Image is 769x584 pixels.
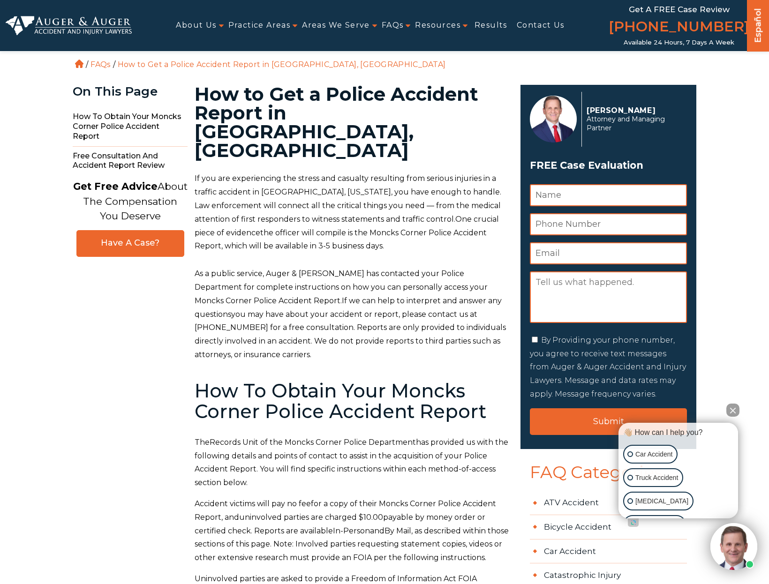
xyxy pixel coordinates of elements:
input: Phone Number [530,213,687,235]
span: payable by money order or certified check. Reports are available [195,513,485,535]
a: Areas We Serve [302,15,370,36]
input: Name [530,184,687,206]
a: Have A Case? [76,230,184,257]
button: Close Intaker Chat Widget [726,404,739,417]
p: Accident victims will pay no fee uninvolved parties are charged $10.00 In-Person By Mail [195,497,509,565]
span: Get a FREE Case Review [629,5,730,14]
span: Attorney and Managing Partner [587,115,682,133]
a: FAQs [382,15,404,36]
a: About Us [176,15,216,36]
span: Have A Case? [86,238,174,248]
a: Resources [415,15,460,36]
img: Herbert Auger [530,96,577,142]
span: How to Obtain Your Moncks Corner Police Accident Report [73,107,188,146]
a: Practice Areas [228,15,291,36]
h1: How to Get a Police Accident Report in [GEOGRAPHIC_DATA], [GEOGRAPHIC_DATA] [195,85,509,160]
span: FAQ Categories [520,463,696,491]
span: and [370,526,384,535]
p: Car Accident [635,449,672,460]
p: If we can help to interpret and answer any questions [195,267,509,362]
span: FREE Case Evaluation [530,157,687,174]
p: [MEDICAL_DATA] [635,495,688,507]
span: , as described within those sections of this page. Note: Involved parties requesting statement co... [195,526,509,562]
p: About The Compensation You Deserve [73,179,188,224]
span: Available 24 Hours, 7 Days a Week [624,39,734,46]
span: As a public service, Auger & [PERSON_NAME] has contacted your Police Department for complete inst... [195,269,488,305]
a: Car Accident [530,539,687,564]
span: you may have about your accident or report, please contact us at [PHONE_NUMBER] for a free consul... [195,310,506,359]
a: Open intaker chat [628,518,639,527]
strong: Get Free Advice [73,180,158,192]
span: the officer will compile is the Moncks Corner Police Accident Report, which will be available in ... [195,228,487,251]
span: If you are experiencing the stress and casualty resulting from serious injuries in a traffic acci... [195,174,501,223]
p: [PERSON_NAME] [587,106,682,115]
p: Records Unit of the Moncks Corner Police Department [195,436,509,490]
div: 👋🏼 How can I help you? [621,427,736,438]
a: Contact Us [517,15,565,36]
p: Truck Accident [635,472,678,484]
img: Auger & Auger Accident and Injury Lawyers Logo [6,16,132,35]
img: Intaker widget Avatar [710,523,757,570]
span: The [195,438,210,447]
a: Home [75,60,83,68]
span: for a copy of their Moncks Corner Police Accident Report, and [195,499,496,522]
input: Email [530,242,687,264]
a: [PHONE_NUMBER] [609,16,749,39]
a: Results [475,15,507,36]
label: By Providing your phone number, you agree to receive text messages from Auger & Auger Accident an... [530,336,686,398]
a: Bicycle Accident [530,515,687,539]
a: ATV Accident [530,491,687,515]
li: How to Get a Police Accident Report in [GEOGRAPHIC_DATA], [GEOGRAPHIC_DATA] [115,60,448,69]
input: Submit [530,408,687,435]
b: How To Obtain Your Moncks Corner Police Accident Report [195,379,486,423]
a: FAQs [90,60,110,69]
span: Free Consultation and Accident Report Review [73,147,188,176]
p: One crucial piece of evidence [195,172,509,253]
div: On This Page [73,85,188,98]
